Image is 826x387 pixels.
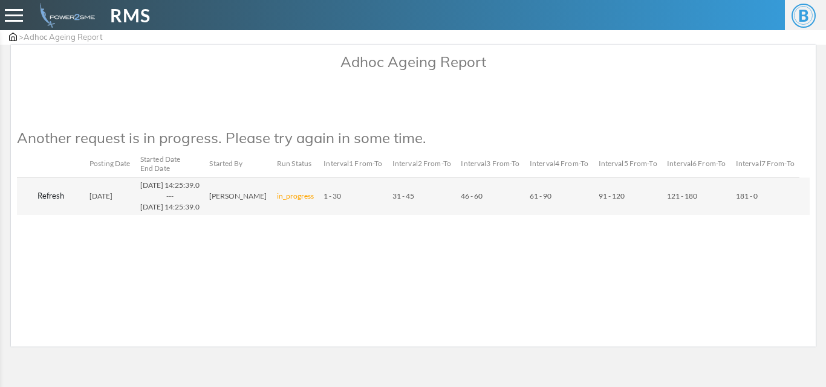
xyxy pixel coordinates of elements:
[85,151,135,177] th: Posting Date
[35,3,95,28] img: admin
[324,191,341,200] span: 1 - 30
[662,151,731,177] th: Interval6 From-To
[736,191,758,200] span: 181 - 0
[388,151,457,177] th: Interval2 From-To
[792,4,816,28] span: B
[594,151,663,177] th: Interval5 From-To
[731,151,800,177] th: Interval7 From-To
[22,187,80,206] button: Refresh
[140,164,200,173] div: End Date
[140,181,200,211] span: [DATE] 14:25:39.0 [DATE] 14:25:39.0
[24,32,103,42] span: Adhoc Ageing Report
[319,151,388,177] th: Interval1 From-To
[461,191,483,200] span: 46 - 60
[209,191,267,200] span: [PERSON_NAME]
[599,191,625,200] span: 91 - 120
[392,191,414,200] span: 31 - 45
[135,151,205,177] th: Started Date
[277,191,314,200] span: in_progress
[17,51,810,72] p: Adhoc Ageing Report
[204,151,272,177] th: Started By
[89,191,112,200] span: [DATE]
[17,129,426,147] span: Another request is in progress. Please try again in some time.
[272,151,319,177] th: Run Status
[456,151,525,177] th: Interval3 From-To
[525,151,594,177] th: Interval4 From-To
[667,191,697,200] span: 121 - 180
[110,2,151,29] span: RMS
[140,191,200,202] div: ---
[530,191,551,200] span: 61 - 90
[9,33,17,41] img: admin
